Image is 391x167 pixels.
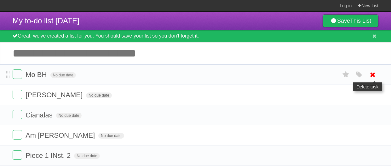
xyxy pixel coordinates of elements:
[86,92,112,98] span: No due date
[74,153,100,159] span: No due date
[50,72,76,78] span: No due date
[13,90,22,99] label: Done
[13,130,22,140] label: Done
[26,71,48,79] span: Mo BH
[13,16,79,25] span: My to-do list [DATE]
[323,15,378,27] a: SaveThis List
[26,91,84,99] span: [PERSON_NAME]
[26,152,72,159] span: Piece 1 INst. 2
[13,110,22,119] label: Done
[98,133,124,139] span: No due date
[350,18,371,24] b: This List
[26,131,96,139] span: Am [PERSON_NAME]
[56,113,82,118] span: No due date
[26,111,54,119] span: Cianalas
[13,150,22,160] label: Done
[13,69,22,79] label: Done
[340,69,352,80] label: Star task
